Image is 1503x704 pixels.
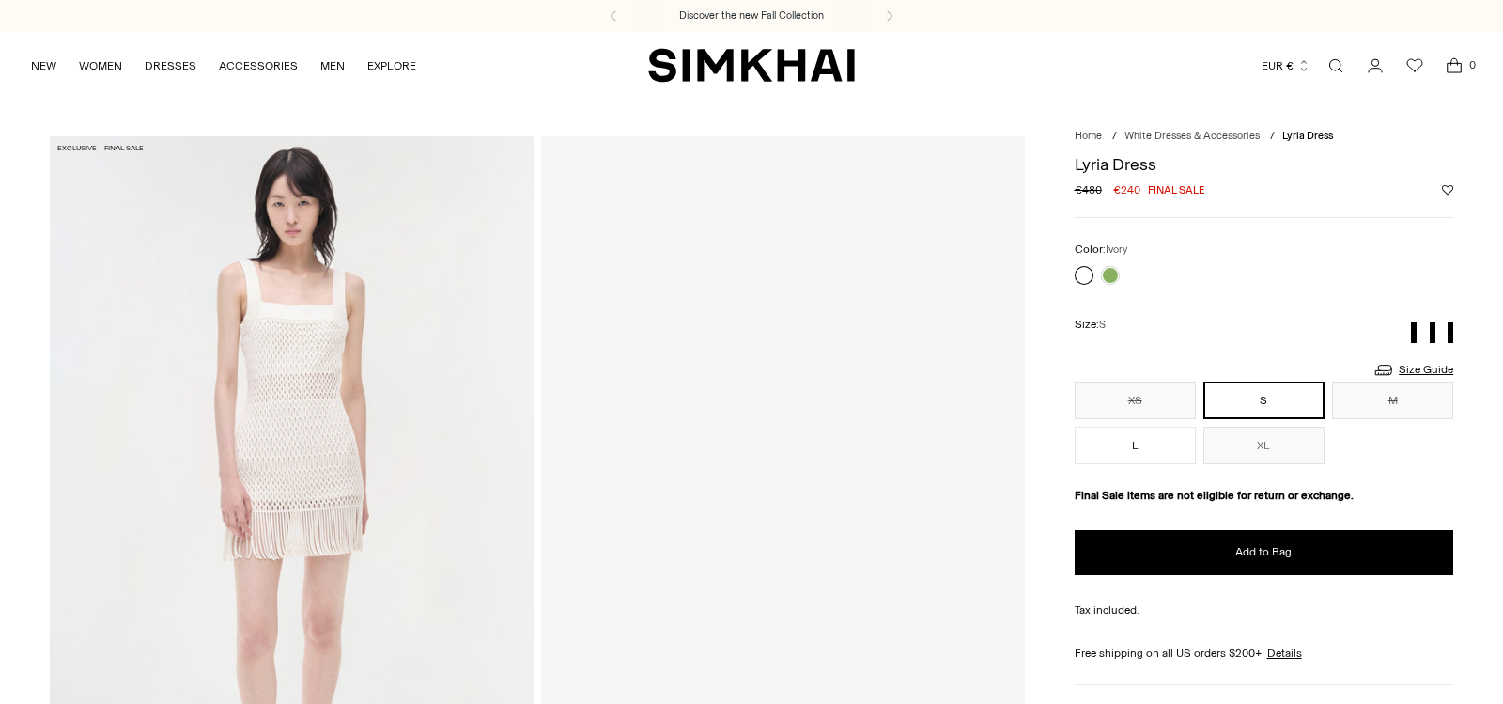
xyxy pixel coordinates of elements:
button: Add to Wishlist [1442,184,1453,196]
a: ACCESSORIES [219,45,298,86]
span: €240 [1113,181,1140,198]
a: White Dresses & Accessories [1124,130,1260,142]
a: Discover the new Fall Collection [679,8,824,23]
button: S [1203,382,1325,419]
a: DRESSES [145,45,196,86]
label: Color: [1075,241,1127,258]
span: Add to Bag [1235,544,1292,560]
h1: Lyria Dress [1075,156,1454,173]
a: Go to the account page [1356,47,1394,85]
a: EXPLORE [367,45,416,86]
nav: breadcrumbs [1075,129,1454,145]
span: S [1099,319,1106,331]
div: Tax included. [1075,602,1454,618]
div: / [1270,129,1275,145]
button: EUR € [1262,45,1310,86]
a: Home [1075,130,1102,142]
div: Free shipping on all US orders $200+ [1075,645,1454,662]
a: Wishlist [1396,47,1433,85]
button: M [1332,382,1453,419]
button: XL [1203,427,1325,464]
span: Ivory [1106,243,1127,256]
div: / [1112,129,1117,145]
a: NEW [31,45,56,86]
a: Open search modal [1317,47,1355,85]
button: XS [1075,382,1196,419]
button: L [1075,427,1196,464]
span: 0 [1464,56,1480,73]
button: Add to Bag [1075,530,1454,575]
a: Details [1267,645,1302,662]
a: MEN [320,45,345,86]
a: SIMKHAI [648,47,855,84]
label: Size: [1075,316,1106,334]
a: WOMEN [79,45,122,86]
strong: Final Sale items are not eligible for return or exchange. [1075,489,1354,502]
a: Open cart modal [1435,47,1473,85]
span: Lyria Dress [1282,130,1333,142]
s: €480 [1075,181,1102,198]
a: Size Guide [1372,358,1453,382]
